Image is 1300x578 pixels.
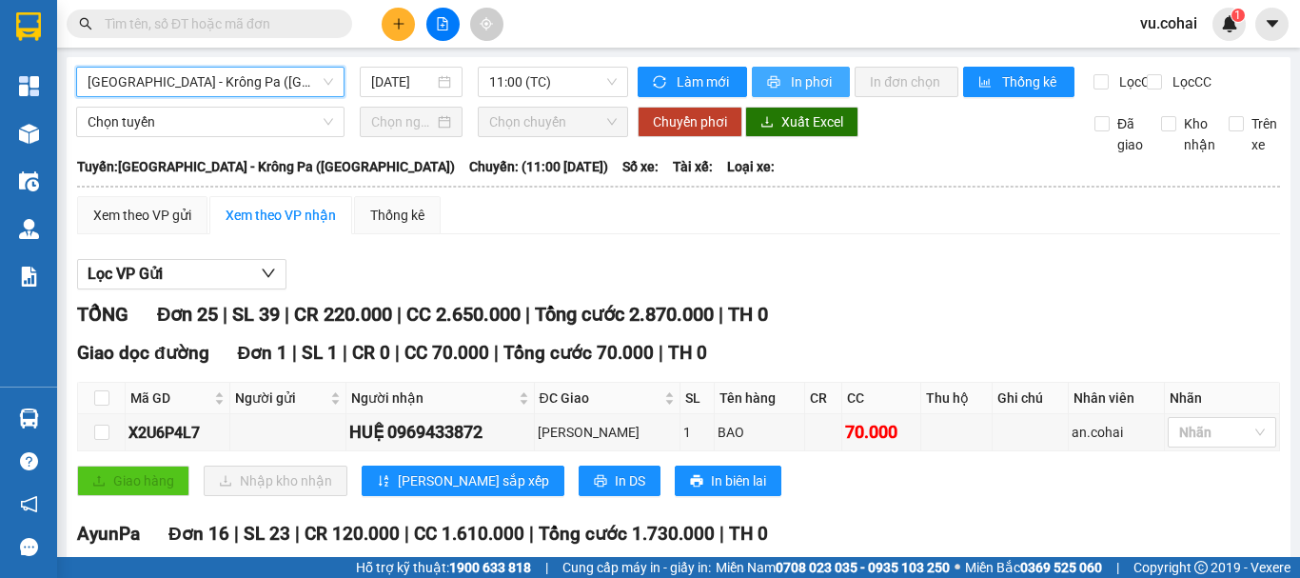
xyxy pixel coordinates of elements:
[352,342,390,364] span: CR 0
[728,303,768,326] span: TH 0
[638,107,742,137] button: Chuyển phơi
[921,383,993,414] th: Thu hộ
[404,523,409,545] span: |
[1165,71,1214,92] span: Lọc CC
[1020,560,1102,575] strong: 0369 525 060
[19,76,39,96] img: dashboard-icon
[436,17,449,30] span: file-add
[1231,9,1245,22] sup: 1
[791,71,835,92] span: In phơi
[525,303,530,326] span: |
[1125,11,1212,35] span: vu.cohai
[404,342,489,364] span: CC 70.000
[963,67,1074,97] button: bar-chartThống kê
[683,422,711,443] div: 1
[88,262,163,286] span: Lọc VP Gửi
[130,388,210,409] span: Mã GD
[480,17,493,30] span: aim
[77,466,189,496] button: uploadGiao hàng
[20,495,38,513] span: notification
[855,67,958,97] button: In đơn chọn
[535,303,714,326] span: Tổng cước 2.870.000
[128,421,227,445] div: X2U6P4L7
[88,68,333,96] span: Sài Gòn - Krông Pa (Uar)
[292,342,297,364] span: |
[842,383,921,414] th: CC
[294,303,392,326] span: CR 220.000
[529,523,534,545] span: |
[675,466,781,496] button: printerIn biên lai
[719,523,724,545] span: |
[1112,71,1161,92] span: Lọc CR
[406,303,521,326] span: CC 2.650.000
[343,342,347,364] span: |
[77,303,128,326] span: TỔNG
[673,156,713,177] span: Tài xế:
[1110,113,1151,155] span: Đã giao
[538,422,677,443] div: [PERSON_NAME]
[745,107,858,137] button: downloadXuất Excel
[719,303,723,326] span: |
[680,383,715,414] th: SL
[978,75,995,90] span: bar-chart
[79,17,92,30] span: search
[168,523,229,545] span: Đơn 16
[449,560,531,575] strong: 1900 633 818
[562,557,711,578] span: Cung cấp máy in - giấy in:
[105,13,329,34] input: Tìm tên, số ĐT hoặc mã đơn
[716,557,950,578] span: Miền Nam
[238,342,288,364] span: Đơn 1
[752,67,850,97] button: printerIn phơi
[1221,15,1238,32] img: icon-new-feature
[805,383,842,414] th: CR
[93,205,191,226] div: Xem theo VP gửi
[845,419,917,446] div: 70.000
[690,474,703,489] span: printer
[397,303,402,326] span: |
[349,419,531,446] div: HUỆ 0969433872
[715,383,804,414] th: Tên hàng
[351,388,515,409] span: Người nhận
[1264,15,1281,32] span: caret-down
[261,266,276,281] span: down
[470,8,503,41] button: aim
[1170,388,1274,409] div: Nhãn
[729,523,768,545] span: TH 0
[539,523,715,545] span: Tổng cước 1.730.000
[232,303,280,326] span: SL 39
[993,383,1068,414] th: Ghi chú
[285,303,289,326] span: |
[382,8,415,41] button: plus
[1002,71,1059,92] span: Thống kê
[398,470,549,491] span: [PERSON_NAME] sắp xếp
[965,557,1102,578] span: Miền Bắc
[503,342,654,364] span: Tổng cước 70.000
[540,388,660,409] span: ĐC Giao
[727,156,775,177] span: Loại xe:
[469,156,608,177] span: Chuyến: (11:00 [DATE])
[1194,561,1208,574] span: copyright
[653,75,669,90] span: sync
[77,342,209,364] span: Giao dọc đường
[594,474,607,489] span: printer
[20,452,38,470] span: question-circle
[226,205,336,226] div: Xem theo VP nhận
[20,538,38,556] span: message
[204,466,347,496] button: downloadNhập kho nhận
[638,67,747,97] button: syncLàm mới
[545,557,548,578] span: |
[1255,8,1289,41] button: caret-down
[302,342,338,364] span: SL 1
[1072,422,1161,443] div: an.cohai
[126,414,230,451] td: X2U6P4L7
[223,303,227,326] span: |
[395,342,400,364] span: |
[489,68,617,96] span: 11:00 (TC)
[659,342,663,364] span: |
[19,124,39,144] img: warehouse-icon
[19,409,39,429] img: warehouse-icon
[295,523,300,545] span: |
[235,388,325,409] span: Người gửi
[494,342,499,364] span: |
[371,111,434,132] input: Chọn ngày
